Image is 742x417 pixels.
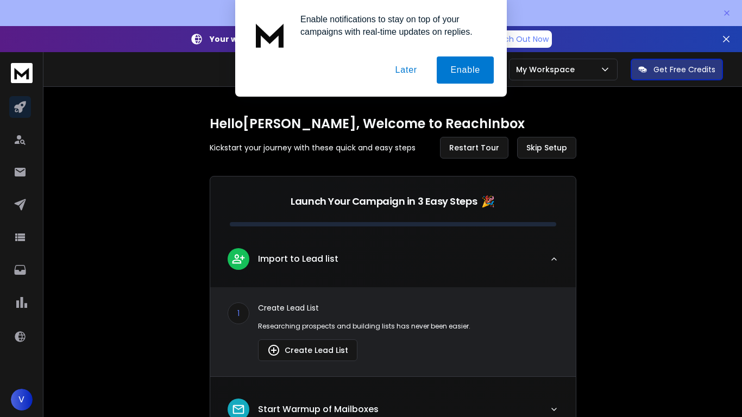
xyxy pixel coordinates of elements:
[437,56,494,84] button: Enable
[258,302,558,313] p: Create Lead List
[258,252,338,266] p: Import to Lead list
[248,13,292,56] img: notification icon
[481,194,495,209] span: 🎉
[258,322,558,331] p: Researching prospects and building lists has never been easier.
[440,137,508,159] button: Restart Tour
[11,389,33,410] button: V
[228,302,249,324] div: 1
[210,115,576,132] h1: Hello [PERSON_NAME] , Welcome to ReachInbox
[291,194,477,209] p: Launch Your Campaign in 3 Easy Steps
[210,287,576,376] div: leadImport to Lead list
[381,56,430,84] button: Later
[210,142,416,153] p: Kickstart your journey with these quick and easy steps
[231,252,246,266] img: lead
[526,142,567,153] span: Skip Setup
[267,344,280,357] img: lead
[210,239,576,287] button: leadImport to Lead list
[231,402,246,416] img: lead
[258,339,357,361] button: Create Lead List
[292,13,494,38] div: Enable notifications to stay on top of your campaigns with real-time updates on replies.
[258,403,379,416] p: Start Warmup of Mailboxes
[517,137,576,159] button: Skip Setup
